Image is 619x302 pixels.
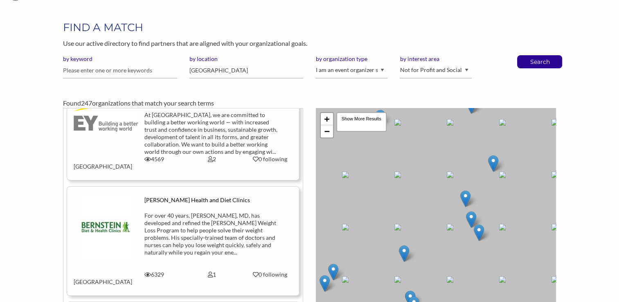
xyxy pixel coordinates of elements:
[125,156,183,163] div: 4569
[63,20,556,35] h1: FIND A MATCH
[247,271,293,278] div: 0 following
[74,196,293,286] a: [PERSON_NAME] Health and Diet Clinics For over 40 years, [PERSON_NAME], MD, has developed and ref...
[144,111,279,156] div: At [GEOGRAPHIC_DATA], we are committed to building a better working world — with increased trust ...
[68,271,125,286] div: [GEOGRAPHIC_DATA]
[321,113,333,125] a: Zoom in
[74,96,139,131] img: j7ef5n65ez5dsyjgmtc0
[68,156,125,170] div: [GEOGRAPHIC_DATA]
[63,63,177,79] input: Please enter one or more keywords
[189,55,304,63] label: by location
[144,196,279,204] div: [PERSON_NAME] Health and Diet Clinics
[183,156,241,163] div: 2
[321,125,333,137] a: Zoom out
[247,156,293,163] div: 0 following
[526,56,553,68] button: Search
[63,98,556,108] div: Found organizations that match your search terms
[315,55,387,63] label: by organization type
[125,271,183,278] div: 6329
[63,55,177,63] label: by keyword
[183,271,241,278] div: 1
[81,99,92,107] span: 247
[63,38,556,49] p: Use our active directory to find partners that are aligned with your organizational goals.
[144,212,279,256] div: For over 40 years, [PERSON_NAME], MD, has developed and refined the [PERSON_NAME] Weight Loss Pro...
[336,112,387,132] div: Show More Results
[80,196,131,258] img: ehniozs5emrbtce1qsxy
[400,55,472,63] label: by interest area
[74,96,293,170] a: Ernst & Young At [GEOGRAPHIC_DATA], we are committed to building a better working world — with in...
